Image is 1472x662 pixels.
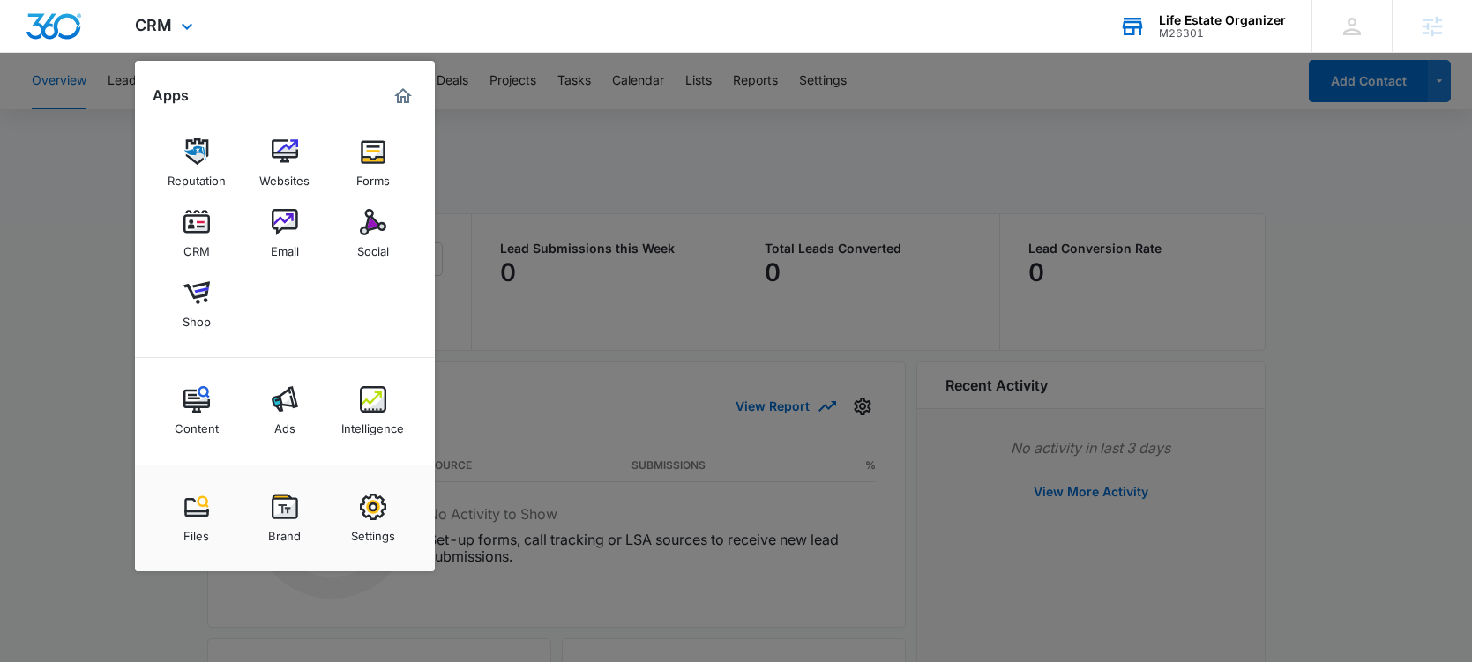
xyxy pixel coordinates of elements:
[340,200,407,267] a: Social
[251,200,318,267] a: Email
[183,306,211,329] div: Shop
[389,82,417,110] a: Marketing 360® Dashboard
[251,130,318,197] a: Websites
[175,413,219,435] div: Content
[168,165,226,188] div: Reputation
[251,377,318,444] a: Ads
[163,377,230,444] a: Content
[153,87,189,104] h2: Apps
[271,235,299,258] div: Email
[163,130,230,197] a: Reputation
[259,165,310,188] div: Websites
[183,520,209,543] div: Files
[341,413,404,435] div: Intelligence
[183,235,210,258] div: CRM
[340,485,407,552] a: Settings
[163,200,230,267] a: CRM
[274,413,295,435] div: Ads
[340,130,407,197] a: Forms
[356,165,390,188] div: Forms
[340,377,407,444] a: Intelligence
[1159,13,1286,27] div: account name
[1159,27,1286,40] div: account id
[163,271,230,338] a: Shop
[268,520,301,543] div: Brand
[135,16,172,34] span: CRM
[163,485,230,552] a: Files
[351,520,395,543] div: Settings
[357,235,389,258] div: Social
[251,485,318,552] a: Brand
